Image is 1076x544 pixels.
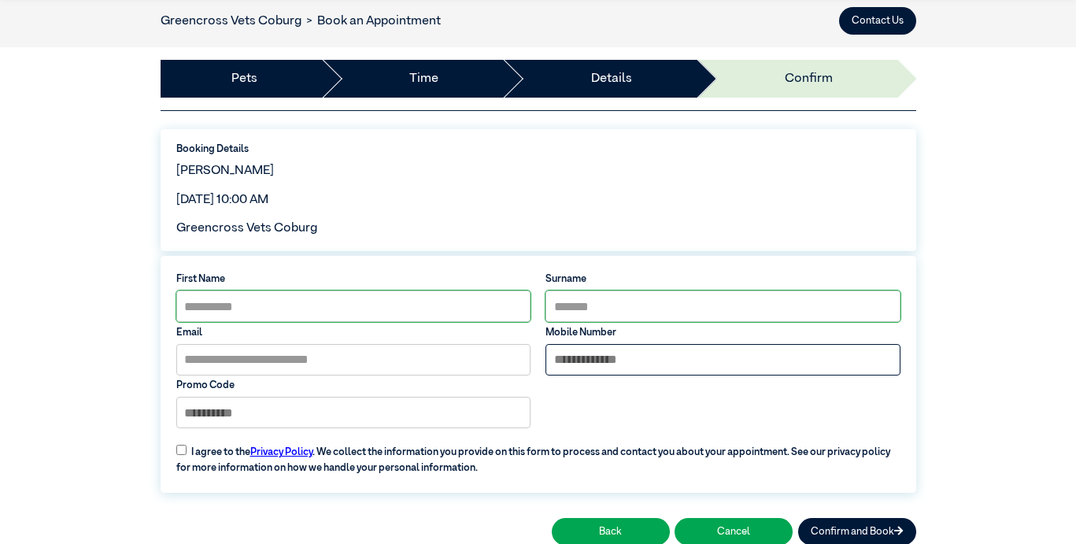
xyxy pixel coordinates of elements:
span: [DATE] 10:00 AM [176,194,268,206]
label: Mobile Number [545,325,900,340]
label: Surname [545,272,900,287]
label: Booking Details [176,142,900,157]
a: Greencross Vets Coburg [161,15,301,28]
input: I agree to thePrivacy Policy. We collect the information you provide on this form to process and ... [176,445,187,455]
span: Greencross Vets Coburg [176,222,317,235]
label: I agree to the . We collect the information you provide on this form to process and contact you a... [168,435,908,476]
label: Email [176,325,531,340]
a: Time [409,69,438,88]
span: [PERSON_NAME] [176,165,274,177]
a: Privacy Policy [250,447,312,457]
nav: breadcrumb [161,12,442,31]
button: Contact Us [839,7,916,35]
label: First Name [176,272,531,287]
li: Book an Appointment [301,12,442,31]
a: Details [591,69,632,88]
a: Pets [231,69,257,88]
label: Promo Code [176,378,531,393]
